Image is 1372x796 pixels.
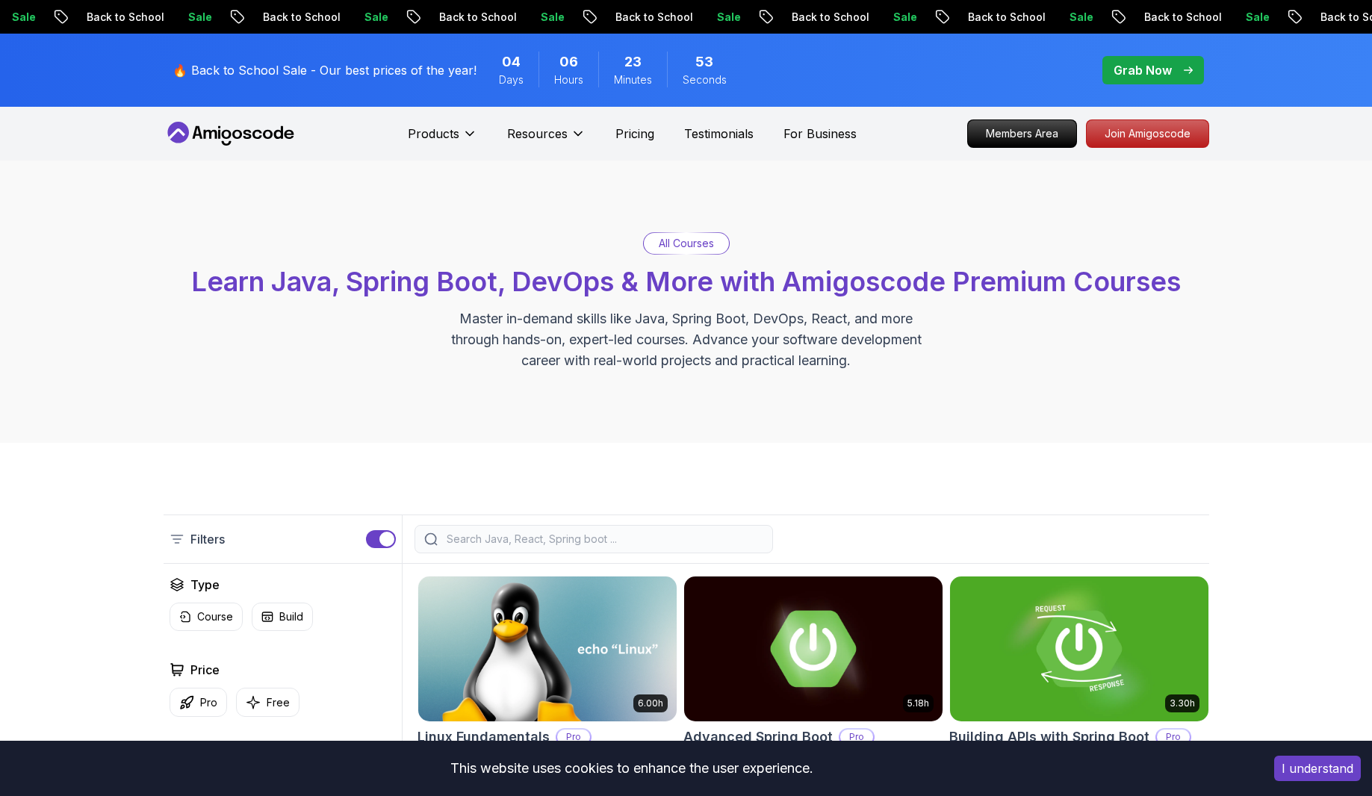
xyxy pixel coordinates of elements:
a: Linux Fundamentals card6.00hLinux FundamentalsProLearn the fundamentals of Linux and how to use t... [418,576,677,782]
p: Sale [606,10,654,25]
p: Filters [190,530,225,548]
p: Sale [1135,10,1183,25]
img: Linux Fundamentals card [418,576,677,721]
p: Sale [254,10,302,25]
p: Back to School [329,10,430,25]
input: Search Java, React, Spring boot ... [444,532,763,547]
p: Back to School [857,10,959,25]
img: Advanced Spring Boot card [684,576,943,721]
span: Learn Java, Spring Boot, DevOps & More with Amigoscode Premium Courses [191,265,1181,298]
span: 4 Days [502,52,521,72]
a: Members Area [967,119,1077,148]
span: Seconds [683,72,727,87]
a: Join Amigoscode [1086,119,1209,148]
a: Testimonials [684,125,754,143]
a: Pricing [615,125,654,143]
button: Build [252,603,313,631]
p: Join Amigoscode [1087,120,1208,147]
p: Pro [1157,730,1190,744]
p: All Courses [659,236,714,251]
p: Members Area [968,120,1076,147]
div: This website uses cookies to enhance the user experience. [11,752,1252,785]
p: 🔥 Back to School Sale - Our best prices of the year! [173,61,477,79]
p: Grab Now [1114,61,1172,79]
button: Pro [170,688,227,717]
button: Products [408,125,477,155]
span: Days [499,72,524,87]
p: Sale [78,10,125,25]
img: Building APIs with Spring Boot card [950,576,1208,721]
p: 5.18h [907,697,929,709]
p: Back to School [681,10,783,25]
p: Back to School [505,10,606,25]
p: Sale [783,10,831,25]
p: Sale [430,10,478,25]
p: Back to School [1034,10,1135,25]
p: Sale [1312,10,1359,25]
button: Free [236,688,299,717]
p: Pro [840,730,873,744]
button: Resources [507,125,586,155]
p: Products [408,125,459,143]
span: Hours [554,72,583,87]
p: Resources [507,125,568,143]
p: Free [267,695,290,710]
h2: Type [190,576,220,594]
p: Master in-demand skills like Java, Spring Boot, DevOps, React, and more through hands-on, expert-... [435,308,937,371]
p: Sale [959,10,1007,25]
a: For Business [783,125,857,143]
h2: Building APIs with Spring Boot [949,727,1149,747]
p: Build [279,609,303,624]
span: 6 Hours [559,52,578,72]
button: Accept cookies [1274,756,1361,781]
span: Minutes [614,72,652,87]
p: Back to School [152,10,254,25]
p: Course [197,609,233,624]
p: Pro [200,695,217,710]
p: Pro [557,730,590,744]
h2: Linux Fundamentals [418,727,550,747]
span: 23 Minutes [624,52,642,72]
h2: Advanced Spring Boot [683,727,833,747]
p: 6.00h [638,697,663,709]
h2: Price [190,661,220,679]
p: 3.30h [1170,697,1195,709]
p: Back to School [1210,10,1312,25]
button: Course [170,603,243,631]
span: 53 Seconds [695,52,713,72]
